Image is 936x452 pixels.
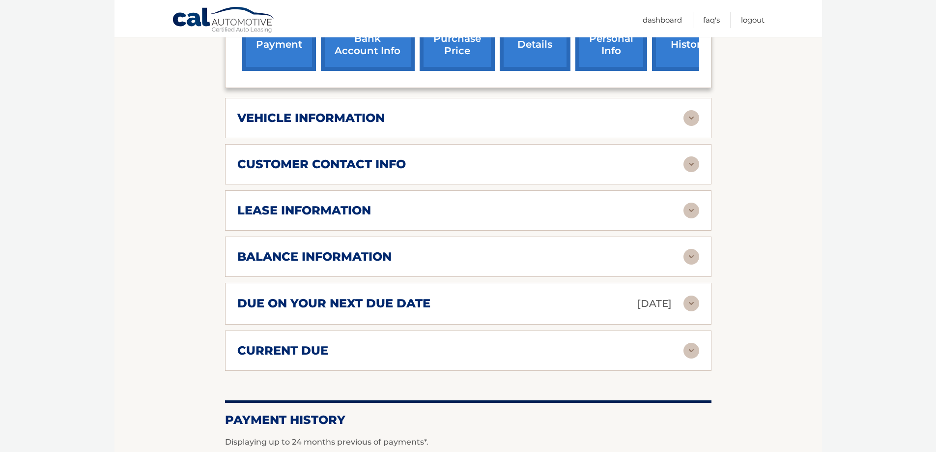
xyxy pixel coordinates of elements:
h2: Payment History [225,413,711,427]
h2: current due [237,343,328,358]
img: accordion-rest.svg [683,203,699,218]
h2: vehicle information [237,111,385,125]
a: Cal Automotive [172,6,275,35]
img: accordion-rest.svg [683,249,699,265]
h2: due on your next due date [237,296,430,311]
img: accordion-rest.svg [683,110,699,126]
a: Logout [741,12,765,28]
a: FAQ's [703,12,720,28]
h2: lease information [237,203,371,218]
a: update personal info [575,6,647,71]
a: request purchase price [420,6,495,71]
a: account details [500,6,570,71]
a: Dashboard [643,12,682,28]
h2: balance information [237,249,392,264]
a: make a payment [242,6,316,71]
a: Add/Remove bank account info [321,6,415,71]
a: payment history [652,6,726,71]
p: [DATE] [637,295,672,312]
img: accordion-rest.svg [683,156,699,172]
img: accordion-rest.svg [683,296,699,311]
p: Displaying up to 24 months previous of payments*. [225,436,711,448]
img: accordion-rest.svg [683,343,699,359]
h2: customer contact info [237,157,406,172]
